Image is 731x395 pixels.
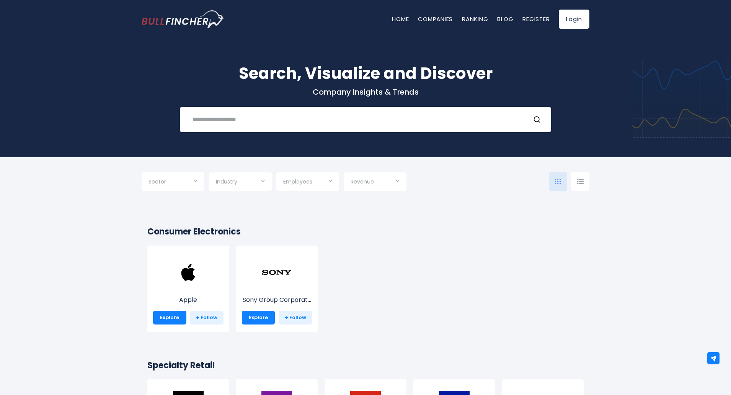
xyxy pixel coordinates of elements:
[190,311,224,325] a: + Follow
[216,175,265,189] input: Selection
[279,311,312,325] a: + Follow
[148,175,197,189] input: Selection
[147,359,584,372] h2: Specialty Retail
[418,15,453,23] a: Companies
[147,225,584,238] h2: Consumer Electronics
[153,271,224,305] a: Apple
[242,311,275,325] a: Explore
[142,87,589,97] p: Company Insights & Trends
[153,311,186,325] a: Explore
[351,175,400,189] input: Selection
[555,179,561,184] img: icon-comp-grid.svg
[392,15,409,23] a: Home
[533,115,543,125] button: Search
[148,178,166,185] span: Sector
[153,295,224,305] p: Apple
[559,10,589,29] a: Login
[142,10,224,28] a: Go to homepage
[142,61,589,85] h1: Search, Visualize and Discover
[577,179,584,184] img: icon-comp-list-view.svg
[497,15,513,23] a: Blog
[142,10,224,28] img: Bullfincher logo
[351,178,374,185] span: Revenue
[522,15,550,23] a: Register
[283,175,332,189] input: Selection
[216,178,237,185] span: Industry
[173,257,204,288] img: AAPL.png
[462,15,488,23] a: Ranking
[261,257,292,288] img: SONY.png
[242,271,312,305] a: Sony Group Corporat...
[242,295,312,305] p: Sony Group Corporation
[283,178,312,185] span: Employees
